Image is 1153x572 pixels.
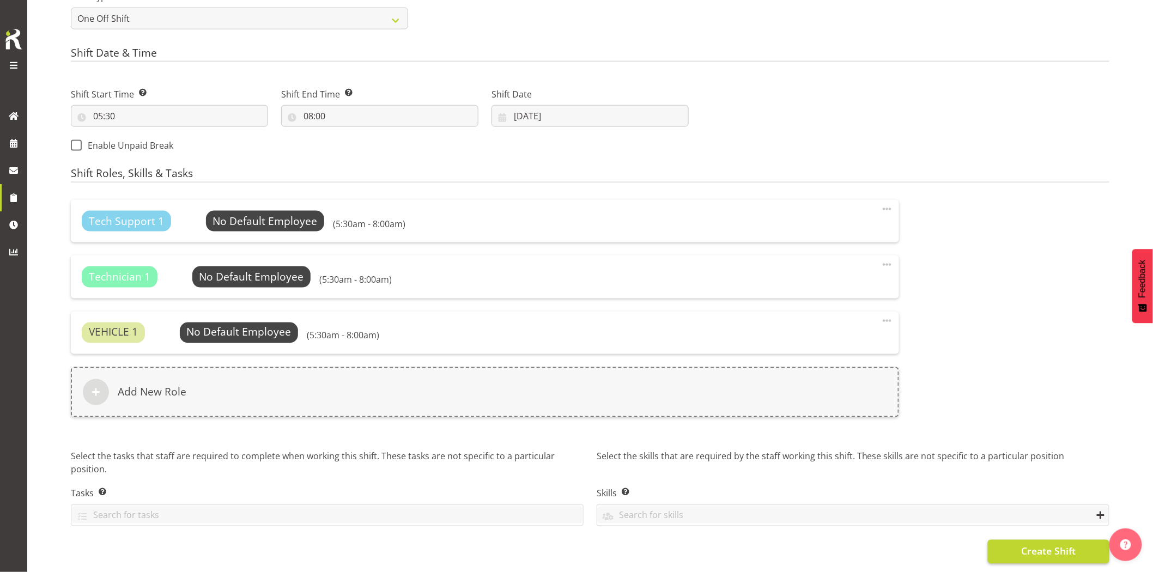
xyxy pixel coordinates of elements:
[597,450,1109,478] p: Select the skills that are required by the staff working this shift. These skills are not specifi...
[71,507,583,524] input: Search for tasks
[89,269,150,285] span: Technician 1
[319,274,392,285] h6: (5:30am - 8:00am)
[71,88,268,101] label: Shift Start Time
[199,269,304,284] span: No Default Employee
[71,167,1109,182] h4: Shift Roles, Skills & Tasks
[82,140,173,151] span: Enable Unpaid Break
[71,105,268,127] input: Click to select...
[988,540,1109,564] button: Create Shift
[491,88,689,101] label: Shift Date
[597,507,1109,524] input: Search for skills
[1138,260,1148,298] span: Feedback
[213,214,317,228] span: No Default Employee
[71,450,584,478] p: Select the tasks that staff are required to complete when working this shift. These tasks are not...
[1021,544,1076,558] span: Create Shift
[281,105,478,127] input: Click to select...
[89,325,138,340] span: VEHICLE 1
[597,487,1109,500] label: Skills
[71,487,584,500] label: Tasks
[118,386,186,399] h6: Add New Role
[186,325,291,339] span: No Default Employee
[89,214,164,229] span: Tech Support 1
[281,88,478,101] label: Shift End Time
[71,47,1109,62] h4: Shift Date & Time
[307,330,379,341] h6: (5:30am - 8:00am)
[491,105,689,127] input: Click to select...
[1120,539,1131,550] img: help-xxl-2.png
[3,27,25,51] img: Rosterit icon logo
[333,218,405,229] h6: (5:30am - 8:00am)
[1132,249,1153,323] button: Feedback - Show survey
